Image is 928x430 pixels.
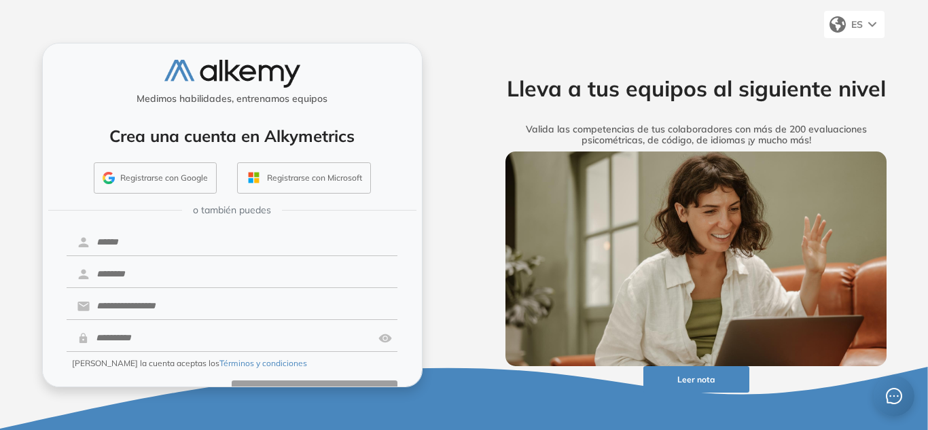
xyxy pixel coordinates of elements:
img: arrow [868,22,876,27]
button: Términos y condiciones [219,357,307,370]
span: message [886,388,902,404]
button: Crear cuenta [232,380,397,407]
button: Registrarse con Microsoft [237,162,371,194]
h4: Crea una cuenta en Alkymetrics [60,126,404,146]
h2: Lleva a tus equipos al siguiente nivel [484,75,908,101]
img: world [829,16,846,33]
span: [PERSON_NAME] la cuenta aceptas los [72,357,307,370]
button: Registrarse con Google [94,162,217,194]
img: asd [378,325,392,351]
h5: Valida las competencias de tus colaboradores con más de 200 evaluaciones psicométricas, de código... [484,124,908,147]
img: img-more-info [505,151,887,366]
h5: Medimos habilidades, entrenamos equipos [48,93,416,105]
span: o también puedes [193,203,271,217]
span: ES [851,18,863,31]
img: GMAIL_ICON [103,172,115,184]
button: Leer nota [643,366,749,393]
img: logo-alkemy [164,60,300,88]
button: Ya tengo cuenta [67,380,232,407]
img: OUTLOOK_ICON [246,170,262,185]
